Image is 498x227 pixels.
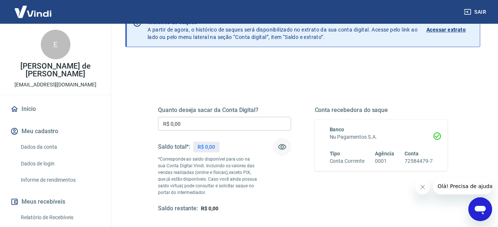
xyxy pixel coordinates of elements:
[330,151,340,157] span: Tipo
[330,157,365,165] h6: Conta Corrente
[4,5,62,11] span: Olá! Precisa de ajuda?
[9,123,102,139] button: Meu cadastro
[375,151,394,157] span: Agência
[315,106,448,114] h5: Conta recebedora do saque
[41,30,70,59] div: E
[198,143,215,151] p: R$ 0,00
[330,133,433,141] h6: Nu Pagamentos S.A.
[330,126,344,132] span: Banco
[18,139,102,155] a: Dados da conta
[375,157,394,165] h6: 0001
[18,210,102,225] a: Relatório de Recebíveis
[18,172,102,188] a: Informe de rendimentos
[405,157,433,165] h6: 72584479-7
[433,178,492,194] iframe: Mensagem da empresa
[462,5,489,19] button: Sair
[405,151,419,157] span: Conta
[201,205,218,211] span: R$ 0,00
[158,143,190,151] h5: Saldo total*:
[6,62,105,78] p: [PERSON_NAME] de [PERSON_NAME]
[415,180,430,194] iframe: Fechar mensagem
[14,81,96,89] p: [EMAIL_ADDRESS][DOMAIN_NAME]
[426,19,474,41] a: Acessar extrato
[148,19,418,41] p: A partir de agora, o histórico de saques será disponibilizado no extrato da sua conta digital. Ac...
[426,26,466,33] p: Acessar extrato
[158,106,291,114] h5: Quanto deseja sacar da Conta Digital?
[468,197,492,221] iframe: Botão para abrir a janela de mensagens
[9,101,102,117] a: Início
[9,0,57,23] img: Vindi
[18,156,102,171] a: Dados de login
[158,205,198,213] h5: Saldo restante:
[158,156,258,196] p: *Corresponde ao saldo disponível para uso na sua Conta Digital Vindi. Incluindo os valores das ve...
[9,194,102,210] button: Meus recebíveis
